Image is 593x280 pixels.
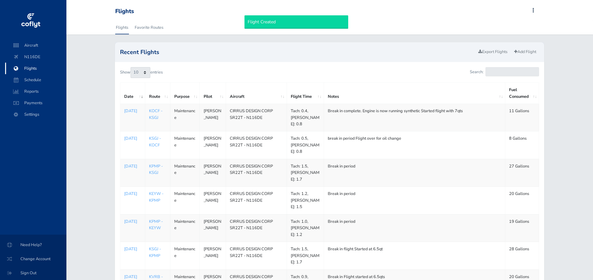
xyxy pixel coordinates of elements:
td: [PERSON_NAME] [200,242,226,269]
td: 8 Gallons [505,131,539,159]
td: Tach: 1.0, [PERSON_NAME]: 1.2 [287,214,324,242]
td: Break in flight Started at 6.5qt [324,242,505,269]
a: [DATE] [124,274,141,280]
span: Payments [11,97,60,109]
span: Schedule [11,74,60,86]
a: Export Flights [476,47,510,57]
a: KPMP - KSGJ [149,163,163,175]
td: 20 Gallons [505,187,539,214]
div: Flight Created [244,15,348,29]
td: CIRRUS DESIGN CORP SR22T - N116DE [226,242,287,269]
td: [PERSON_NAME] [200,214,226,242]
td: 28 Gallons [505,242,539,269]
th: Date: activate to sort column ascending [120,83,145,104]
td: CIRRUS DESIGN CORP SR22T - N116DE [226,214,287,242]
td: Maintenance [170,187,200,214]
span: Need Help? [8,239,59,251]
td: [PERSON_NAME] [200,159,226,186]
label: Show entries [120,67,163,78]
td: [PERSON_NAME] [200,104,226,131]
h2: Recent Flights [120,49,476,55]
span: Flights [11,63,60,74]
span: Aircraft [11,40,60,51]
a: KOCF - KSGJ [149,108,162,120]
a: [DATE] [124,218,141,225]
td: Break in period [324,187,505,214]
td: Break in period [324,159,505,186]
a: [DATE] [124,163,141,169]
td: CIRRUS DESIGN CORP SR22T - N116DE [226,131,287,159]
a: Flights [115,20,129,35]
th: Purpose: activate to sort column ascending [170,83,200,104]
td: 19 Gallons [505,214,539,242]
td: Maintenance [170,131,200,159]
select: Showentries [131,67,150,78]
td: Break in complete. Engine is now running synthetic Started flight with 7qts [324,104,505,131]
th: Notes: activate to sort column ascending [324,83,505,104]
th: Flight Time: activate to sort column ascending [287,83,324,104]
a: Favorite Routes [134,20,164,35]
a: KSGJ - KPMP [149,246,161,258]
th: Fuel Consumed: activate to sort column ascending [505,83,539,104]
span: Change Account [8,253,59,265]
a: KSGJ - KOCF [149,136,161,148]
td: Tach: 0.5, [PERSON_NAME]: 0.8 [287,131,324,159]
td: Maintenance [170,242,200,269]
td: [PERSON_NAME] [200,131,226,159]
th: Route: activate to sort column ascending [145,83,170,104]
a: [DATE] [124,191,141,197]
td: Maintenance [170,104,200,131]
a: [DATE] [124,108,141,114]
span: Settings [11,109,60,120]
th: Pilot: activate to sort column ascending [200,83,226,104]
input: Search: [485,67,539,76]
td: 11 Gallons [505,104,539,131]
td: Maintenance [170,159,200,186]
div: Flights [115,8,134,15]
a: KPMP - KEYW [149,219,163,231]
td: Break in period [324,214,505,242]
td: Tach: 0.4, [PERSON_NAME]: 0.8 [287,104,324,131]
td: CIRRUS DESIGN CORP SR22T - N116DE [226,104,287,131]
a: KEYW - KPMP [149,191,163,203]
span: Sign Out [8,267,59,279]
td: Maintenance [170,214,200,242]
span: N116DE [11,51,60,63]
a: [DATE] [124,246,141,252]
td: [PERSON_NAME] [200,187,226,214]
td: Tach: 1.5, [PERSON_NAME]: 1.7 [287,242,324,269]
a: [DATE] [124,135,141,142]
span: Reports [11,86,60,97]
th: Aircraft: activate to sort column ascending [226,83,287,104]
td: 27 Gallons [505,159,539,186]
td: Tach: 1.5, [PERSON_NAME]: 1.7 [287,159,324,186]
a: Add Flight [511,47,539,57]
td: Tach: 1.2, [PERSON_NAME]: 1.5 [287,187,324,214]
label: Search: [470,67,539,76]
td: CIRRUS DESIGN CORP SR22T - N116DE [226,187,287,214]
td: break in period Flight over for oil change [324,131,505,159]
td: CIRRUS DESIGN CORP SR22T - N116DE [226,159,287,186]
img: coflyt logo [20,11,41,30]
